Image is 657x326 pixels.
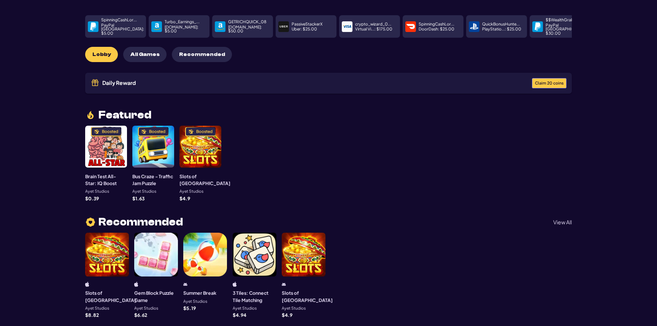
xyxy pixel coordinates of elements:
[123,47,167,62] button: All Games
[279,22,288,31] img: payment icon
[228,25,270,33] p: [DOMAIN_NAME] : $ 50.00
[132,196,144,201] p: $ 1.63
[533,22,542,31] img: payment icon
[233,313,246,317] p: $ 4.94
[85,217,96,228] img: heart
[85,173,127,187] h3: Brain Test All-Star: IQ Boost
[183,289,216,296] h3: Summer Break
[282,289,333,304] h3: Slots of [GEOGRAPHIC_DATA]
[546,23,589,35] p: PayPal [GEOGRAPHIC_DATA] : $ 30.00
[130,51,160,58] span: All Games
[132,189,156,193] p: Ayet Studios
[282,313,292,317] p: $ 4.9
[172,47,232,62] button: Recommended
[102,80,136,85] span: Daily Reward
[233,282,237,287] img: ios
[85,313,99,317] p: $ 8.82
[532,78,567,88] button: Claim 20 coins
[355,22,391,26] p: crypto_wizard_0...
[470,22,478,31] img: payment icon
[179,196,190,201] p: $ 4.9
[188,129,194,134] img: Boosted
[90,78,100,87] img: Gift icon
[134,289,178,304] h3: Gem Block Puzzle Game
[482,27,521,31] p: PlayStatio... : $ 25.00
[98,217,183,227] span: Recommended
[183,306,196,310] p: $ 5.19
[179,51,225,58] span: Recommended
[196,129,213,134] div: Boosted
[419,22,454,26] p: SpinningCashLor...
[85,110,96,120] img: fire
[141,129,146,134] img: Boosted
[179,173,230,187] h3: Slots of [GEOGRAPHIC_DATA]
[233,289,276,304] h3: 3 Tiles: Connect Tile Matching
[553,219,572,225] p: View All
[85,196,99,201] p: $ 0.39
[165,20,200,24] p: Turbo_Earnings_...
[282,282,286,287] img: android
[233,306,257,310] p: Ayet Studios
[406,22,415,31] img: payment icon
[92,51,111,58] span: Lobby
[282,306,306,310] p: Ayet Studios
[85,282,89,287] img: ios
[355,27,392,31] p: Virtual Vi... : $ 175.00
[149,129,165,134] div: Boosted
[134,306,158,310] p: Ayet Studios
[98,110,151,120] span: Featured
[165,25,207,33] p: [DOMAIN_NAME] : $ 5.00
[419,27,454,31] p: DoorDash : $ 25.00
[102,129,118,134] div: Boosted
[228,20,267,24] p: GETRICHQUICK_08
[482,22,520,26] p: QuickBonusHunte...
[292,27,317,31] p: Uber : $ 25.00
[343,22,351,31] img: payment icon
[216,22,224,31] img: payment icon
[132,173,174,187] h3: Bus Craze - Traffic Jam Puzzle
[85,47,118,62] button: Lobby
[134,282,138,287] img: ios
[535,81,563,85] span: Claim 20 coins
[89,22,97,31] img: payment icon
[183,282,187,287] img: android
[94,129,99,134] img: Boosted
[85,306,109,310] p: Ayet Studios
[101,18,137,22] p: SpinningCashLor...
[179,189,203,193] p: Ayet Studios
[134,313,147,317] p: $ 6.62
[546,18,584,22] p: $$WealthGrabber...
[85,289,136,304] h3: Slots of [GEOGRAPHIC_DATA]
[292,22,322,26] p: PassiveStackerX
[183,299,207,304] p: Ayet Studios
[85,189,109,193] p: Ayet Studios
[152,22,161,31] img: payment icon
[101,23,144,35] p: PayPal [GEOGRAPHIC_DATA] : $ 5.00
